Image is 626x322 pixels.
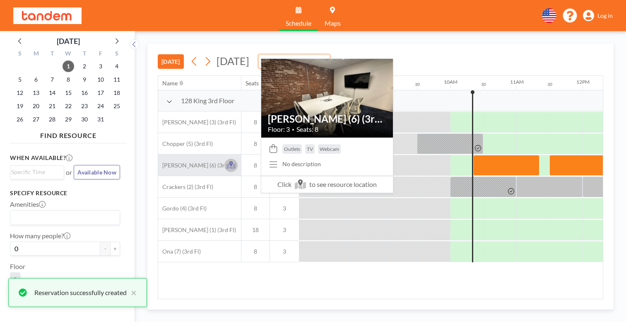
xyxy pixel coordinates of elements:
[10,211,120,225] div: Search for option
[63,74,74,85] span: Wednesday, October 8, 2025
[100,242,110,256] button: -
[13,7,82,24] img: organization-logo
[108,49,125,60] div: S
[79,61,90,72] span: Thursday, October 2, 2025
[444,79,457,85] div: 10AM
[14,100,26,112] span: Sunday, October 19, 2025
[158,226,236,234] span: [PERSON_NAME] (1) (3rd Fl)
[286,20,311,27] span: Schedule
[158,140,213,148] span: Chopper (5) (3rd Fl)
[10,232,70,240] label: How many people?
[111,74,123,85] span: Saturday, October 11, 2025
[77,169,116,176] span: Available Now
[292,127,294,132] span: •
[241,226,270,234] span: 18
[111,61,123,72] span: Saturday, October 4, 2025
[63,61,74,72] span: Wednesday, October 1, 2025
[12,49,28,60] div: S
[158,54,184,69] button: [DATE]
[158,119,236,126] span: [PERSON_NAME] (3) (3rd Fl)
[415,82,420,87] div: 30
[481,82,486,87] div: 30
[95,114,106,125] span: Friday, October 31, 2025
[241,248,270,255] span: 8
[10,166,64,178] div: Search for option
[11,167,59,177] input: Search for option
[44,49,60,60] div: T
[63,114,74,125] span: Wednesday, October 29, 2025
[46,87,58,99] span: Tuesday, October 14, 2025
[30,100,42,112] span: Monday, October 20, 2025
[307,146,313,152] span: TV
[547,82,552,87] div: 30
[270,248,299,255] span: 3
[95,100,106,112] span: Friday, October 24, 2025
[34,288,127,298] div: Reservation successfully created
[325,20,341,27] span: Maps
[261,49,393,148] img: resource-image
[110,242,120,256] button: +
[74,165,120,179] button: Available Now
[241,119,270,126] span: 8
[79,114,90,125] span: Thursday, October 30, 2025
[260,56,300,67] span: DAILY VIEW
[241,183,270,191] span: 8
[301,56,316,67] input: Search for option
[30,87,42,99] span: Monday, October 13, 2025
[13,276,17,283] span: 3
[583,10,613,22] a: Log in
[63,87,74,99] span: Wednesday, October 15, 2025
[30,114,42,125] span: Monday, October 27, 2025
[282,160,321,168] div: No description
[28,49,44,60] div: M
[258,54,330,68] div: Search for option
[158,205,207,212] span: Gordo (4) (3rd Fl)
[57,35,80,47] div: [DATE]
[241,140,270,148] span: 8
[217,55,249,67] span: [DATE]
[76,49,92,60] div: T
[10,189,120,197] h3: Specify resource
[111,87,123,99] span: Saturday, October 18, 2025
[510,79,524,85] div: 11AM
[92,49,108,60] div: F
[79,100,90,112] span: Thursday, October 23, 2025
[268,113,386,125] h2: [PERSON_NAME] (6) (3rd Fl)
[270,226,299,234] span: 3
[261,176,393,193] span: Click to see resource location
[162,80,178,87] div: Name
[66,168,72,177] span: or
[597,12,613,19] span: Log in
[111,100,123,112] span: Saturday, October 25, 2025
[14,87,26,99] span: Sunday, October 12, 2025
[46,100,58,112] span: Tuesday, October 21, 2025
[241,205,270,212] span: 8
[46,114,58,125] span: Tuesday, October 28, 2025
[95,61,106,72] span: Friday, October 3, 2025
[30,74,42,85] span: Monday, October 6, 2025
[270,205,299,212] span: 3
[79,74,90,85] span: Thursday, October 9, 2025
[79,87,90,99] span: Thursday, October 16, 2025
[284,146,300,152] span: Outlets
[10,128,127,140] h4: FIND RESOURCE
[246,80,259,87] div: Seats
[14,114,26,125] span: Sunday, October 26, 2025
[11,212,115,223] input: Search for option
[95,74,106,85] span: Friday, October 10, 2025
[46,74,58,85] span: Tuesday, October 7, 2025
[158,248,201,255] span: Ona (7) (3rd Fl)
[320,146,339,152] span: Webcam
[95,87,106,99] span: Friday, October 17, 2025
[60,49,77,60] div: W
[10,262,25,271] label: Floor
[158,162,236,169] span: [PERSON_NAME] (6) (3rd Fl)
[158,183,213,191] span: Crackers (2) (3rd Fl)
[14,74,26,85] span: Sunday, October 5, 2025
[241,162,270,169] span: 8
[576,79,590,85] div: 12PM
[268,125,290,133] span: Floor: 3
[181,97,234,105] span: 128 King 3rd Floor
[63,100,74,112] span: Wednesday, October 22, 2025
[10,200,46,208] label: Amenities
